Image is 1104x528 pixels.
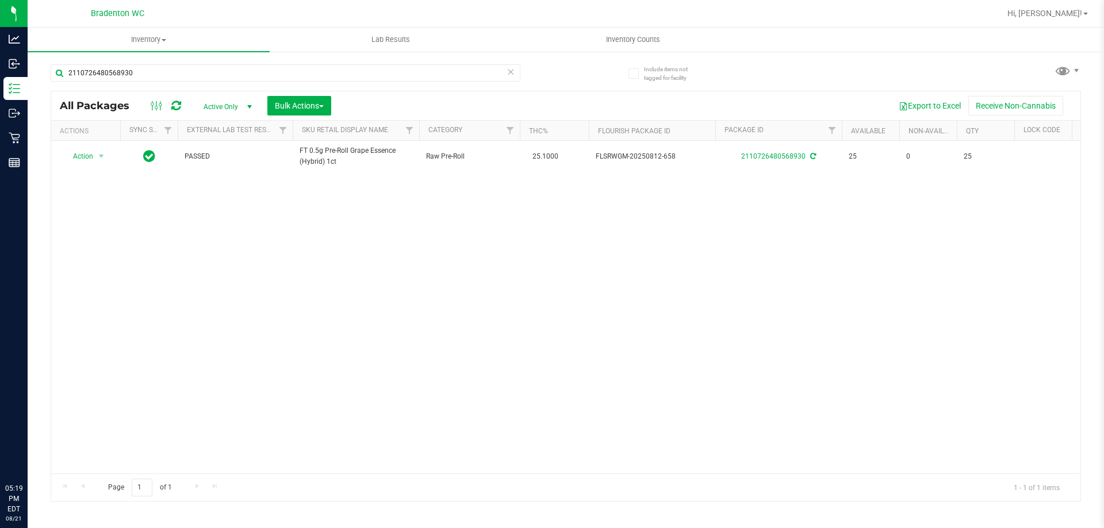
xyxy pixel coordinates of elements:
span: Bulk Actions [275,101,324,110]
inline-svg: Outbound [9,107,20,119]
p: 08/21 [5,514,22,523]
inline-svg: Inventory [9,83,20,94]
span: PASSED [185,151,286,162]
inline-svg: Inbound [9,58,20,70]
span: select [94,148,109,164]
span: 25 [964,151,1007,162]
span: Inventory Counts [591,34,676,45]
inline-svg: Retail [9,132,20,144]
a: Inventory [28,28,270,52]
span: Lab Results [356,34,425,45]
span: Include items not tagged for facility [644,65,701,82]
span: Bradenton WC [91,9,144,18]
span: 25 [849,151,892,162]
span: 25.1000 [527,148,564,165]
a: Sync Status [129,126,174,134]
span: 0 [906,151,950,162]
span: 1 - 1 of 1 items [1005,479,1069,496]
p: 05:19 PM EDT [5,483,22,514]
span: In Sync [143,148,155,164]
a: Inventory Counts [512,28,754,52]
a: Filter [823,121,842,140]
a: Filter [400,121,419,140]
a: Sku Retail Display Name [302,126,388,134]
input: 1 [132,479,152,496]
a: Flourish Package ID [598,127,670,135]
a: External Lab Test Result [187,126,277,134]
a: Lock Code [1023,126,1060,134]
span: Sync from Compliance System [808,152,816,160]
div: Actions [60,127,116,135]
inline-svg: Reports [9,157,20,168]
a: THC% [529,127,548,135]
button: Bulk Actions [267,96,331,115]
a: Lab Results [270,28,512,52]
a: Available [851,127,885,135]
a: 2110726480568930 [741,152,806,160]
a: Qty [966,127,979,135]
span: FLSRWGM-20250812-658 [596,151,708,162]
a: Filter [274,121,293,140]
button: Receive Non-Cannabis [968,96,1063,115]
a: Category [428,126,462,134]
span: Action [63,148,94,164]
a: Non-Available [908,127,960,135]
a: Filter [501,121,520,140]
span: Clear [507,64,515,79]
span: Hi, [PERSON_NAME]! [1007,9,1082,18]
a: Filter [159,121,178,140]
button: Export to Excel [891,96,968,115]
iframe: Resource center [11,436,46,471]
span: Page of 1 [98,479,181,496]
input: Search Package ID, Item Name, SKU, Lot or Part Number... [51,64,520,82]
inline-svg: Analytics [9,33,20,45]
a: Package ID [724,126,764,134]
span: Inventory [28,34,270,45]
span: Raw Pre-Roll [426,151,513,162]
span: FT 0.5g Pre-Roll Grape Essence (Hybrid) 1ct [300,145,412,167]
span: All Packages [60,99,141,112]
